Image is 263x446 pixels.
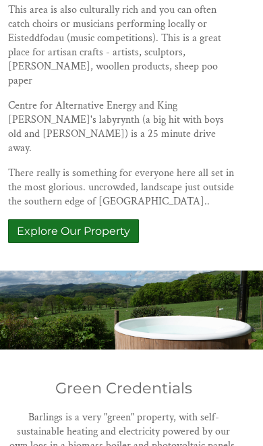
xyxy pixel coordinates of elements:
p: This area is also culturally rich and you can often catch choirs or musicians performing locally ... [8,3,239,88]
a: Explore Our Property [8,219,139,243]
p: Centre for Alternative Energy and King [PERSON_NAME]'s labyrynth (a big hit with boys old and [PE... [8,99,239,155]
p: There really is something for everyone here all set in the most glorious. uncrowded, landscape ju... [8,166,239,208]
h2: Green Credentials [8,379,239,397]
